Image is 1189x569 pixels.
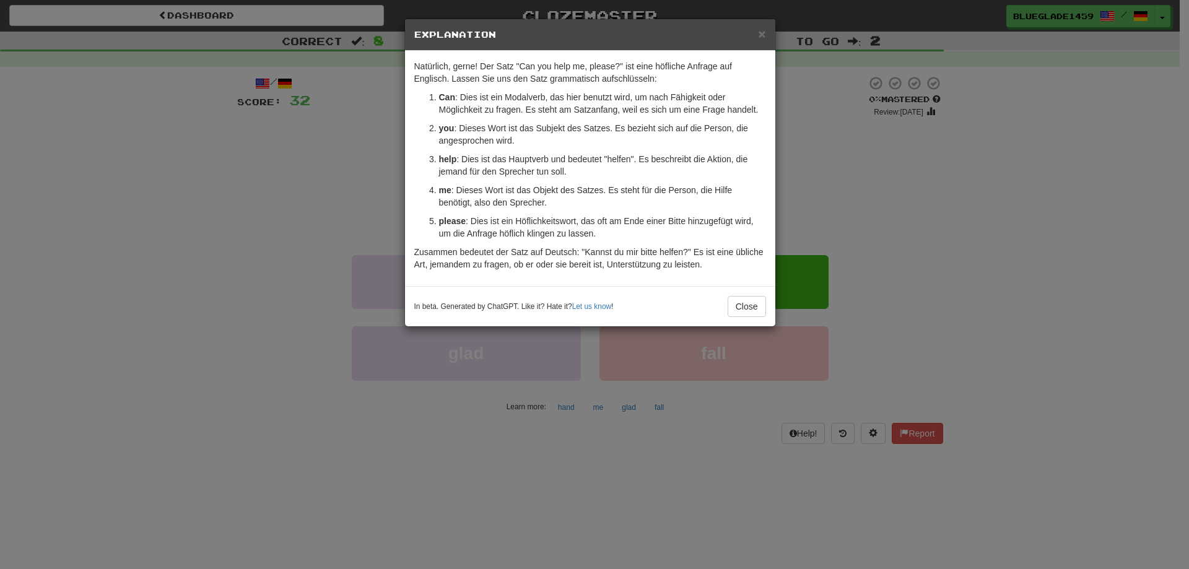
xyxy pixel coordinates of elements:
a: Let us know [572,302,611,311]
h5: Explanation [414,28,766,41]
p: : Dieses Wort ist das Subjekt des Satzes. Es bezieht sich auf die Person, die angesprochen wird. [439,122,766,147]
p: : Dies ist ein Höflichkeitswort, das oft am Ende einer Bitte hinzugefügt wird, um die Anfrage höf... [439,215,766,240]
p: Natürlich, gerne! Der Satz "Can you help me, please?" ist eine höfliche Anfrage auf Englisch. Las... [414,60,766,85]
span: × [758,27,765,41]
strong: Can [439,92,455,102]
button: Close [728,296,766,317]
p: Zusammen bedeutet der Satz auf Deutsch: "Kannst du mir bitte helfen?" Es ist eine übliche Art, je... [414,246,766,271]
small: In beta. Generated by ChatGPT. Like it? Hate it? ! [414,302,614,312]
p: : Dies ist ein Modalverb, das hier benutzt wird, um nach Fähigkeit oder Möglichkeit zu fragen. Es... [439,91,766,116]
strong: you [439,123,455,133]
p: : Dies ist das Hauptverb und bedeutet "helfen". Es beschreibt die Aktion, die jemand für den Spre... [439,153,766,178]
strong: me [439,185,451,195]
strong: please [439,216,466,226]
strong: help [439,154,457,164]
button: Close [758,27,765,40]
p: : Dieses Wort ist das Objekt des Satzes. Es steht für die Person, die Hilfe benötigt, also den Sp... [439,184,766,209]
